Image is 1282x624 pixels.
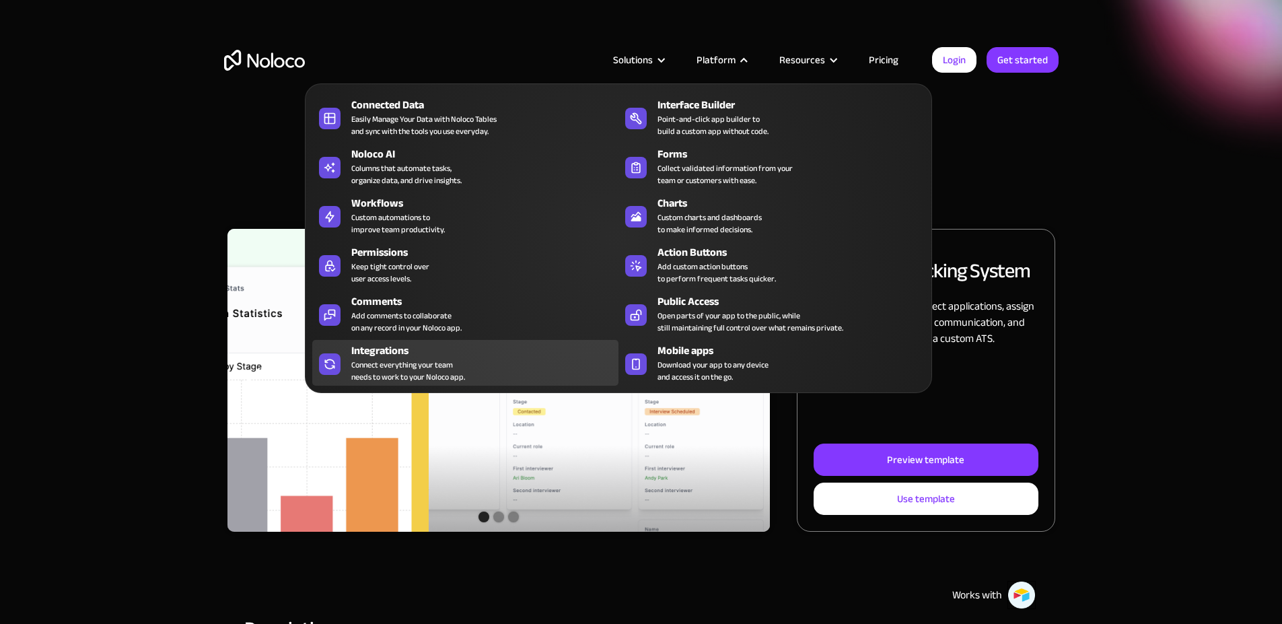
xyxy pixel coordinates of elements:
[618,143,925,189] a: FormsCollect validated information from yourteam or customers with ease.
[779,51,825,69] div: Resources
[351,195,625,211] div: Workflows
[657,343,931,359] div: Mobile apps
[351,293,625,310] div: Comments
[814,444,1038,476] a: Preview template
[351,113,497,137] div: Easily Manage Your Data with Noloco Tables and sync with the tools you use everyday.
[657,244,931,261] div: Action Buttons
[618,340,925,386] a: Mobile appsDownload your app to any deviceand access it on the go.
[657,359,769,383] span: Download your app to any device and access it on the go.
[657,211,762,236] div: Custom charts and dashboards to make informed decisions.
[657,113,769,137] div: Point-and-click app builder to build a custom app without code.
[618,94,925,140] a: Interface BuilderPoint-and-click app builder tobuild a custom app without code.
[657,195,931,211] div: Charts
[932,47,976,73] a: Login
[351,261,429,285] div: Keep tight control over user access levels.
[312,291,618,337] a: CommentsAdd comments to collaborateon any record in your Noloco app.
[351,146,625,162] div: Noloco AI
[618,242,925,287] a: Action ButtonsAdd custom action buttonsto perform frequent tasks quicker.
[351,97,625,113] div: Connected Data
[305,65,932,393] nav: Platform
[657,146,931,162] div: Forms
[478,512,489,522] div: Show slide 1 of 3
[762,51,852,69] div: Resources
[987,47,1059,73] a: Get started
[227,229,281,532] div: previous slide
[1007,581,1036,609] img: Airtable
[680,51,762,69] div: Platform
[814,483,1038,515] a: Use template
[657,261,776,285] div: Add custom action buttons to perform frequent tasks quicker.
[351,310,462,334] div: Add comments to collaborate on any record in your Noloco app.
[351,162,462,186] div: Columns that automate tasks, organize data, and drive insights.
[312,193,618,238] a: WorkflowsCustom automations toimprove team productivity.
[312,143,618,189] a: Noloco AIColumns that automate tasks,organize data, and drive insights.
[596,51,680,69] div: Solutions
[227,229,771,532] div: carousel
[657,162,793,186] div: Collect validated information from your team or customers with ease.
[852,51,915,69] a: Pricing
[351,244,625,261] div: Permissions
[618,291,925,337] a: Public AccessOpen parts of your app to the public, whilestill maintaining full control over what ...
[897,490,955,508] div: Use template
[312,94,618,140] a: Connected DataEasily Manage Your Data with Noloco Tablesand sync with the tools you use everyday.
[351,211,445,236] div: Custom automations to improve team productivity.
[887,451,964,469] div: Preview template
[697,51,736,69] div: Platform
[613,51,653,69] div: Solutions
[657,293,931,310] div: Public Access
[493,512,504,522] div: Show slide 2 of 3
[618,193,925,238] a: ChartsCustom charts and dashboardsto make informed decisions.
[351,343,625,359] div: Integrations
[312,242,618,287] a: PermissionsKeep tight control overuser access levels.
[657,310,843,334] div: Open parts of your app to the public, while still maintaining full control over what remains priv...
[224,50,305,71] a: home
[657,97,931,113] div: Interface Builder
[952,587,1002,603] div: Works with
[312,340,618,386] a: IntegrationsConnect everything your teamneeds to work to your Noloco app.
[351,359,465,383] div: Connect everything your team needs to work to your Noloco app.
[508,512,519,522] div: Show slide 3 of 3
